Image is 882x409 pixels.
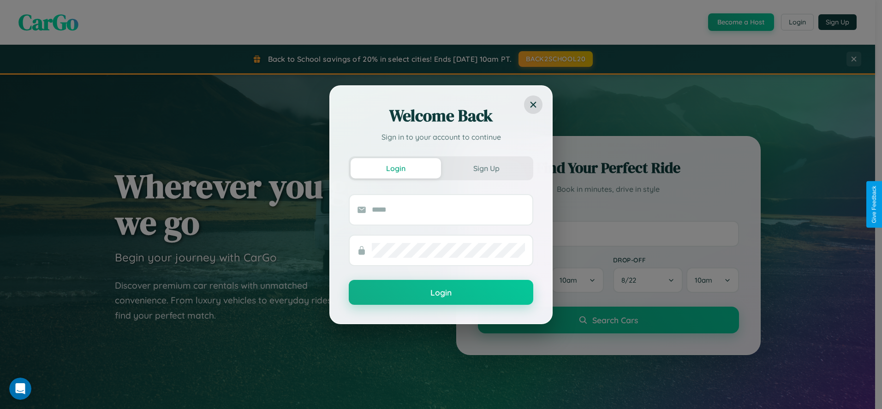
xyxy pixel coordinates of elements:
[349,280,533,305] button: Login
[871,186,877,223] div: Give Feedback
[349,105,533,127] h2: Welcome Back
[351,158,441,178] button: Login
[441,158,531,178] button: Sign Up
[349,131,533,142] p: Sign in to your account to continue
[9,378,31,400] iframe: Intercom live chat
